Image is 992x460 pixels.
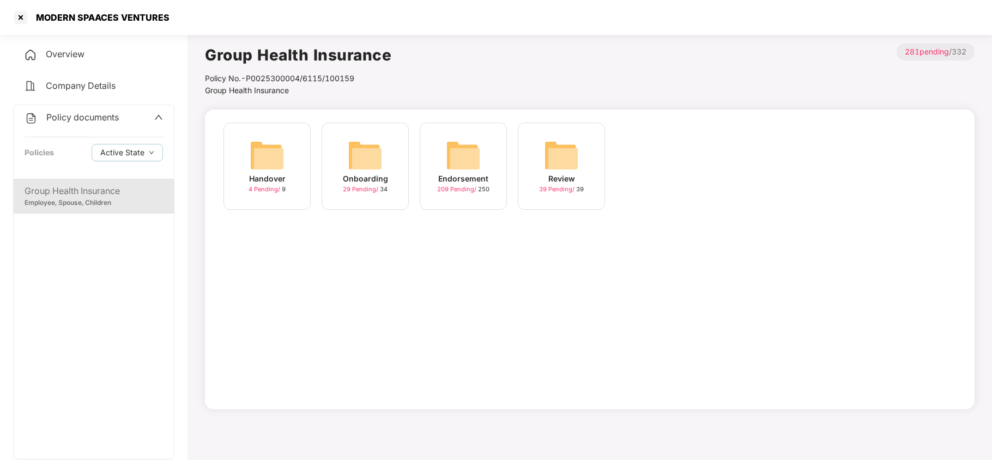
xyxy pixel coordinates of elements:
h1: Group Health Insurance [205,43,391,67]
div: Policy No.- P0025300004/6115/100159 [205,72,391,84]
span: 39 Pending / [539,185,576,193]
img: svg+xml;base64,PHN2ZyB4bWxucz0iaHR0cDovL3d3dy53My5vcmcvMjAwMC9zdmciIHdpZHRoPSIyNCIgaGVpZ2h0PSIyNC... [24,49,37,62]
div: Endorsement [438,173,488,185]
span: Active State [100,147,144,159]
span: Overview [46,49,84,59]
div: Group Health Insurance [25,184,163,198]
span: 4 Pending / [249,185,282,193]
button: Active Statedown [92,144,163,161]
span: Company Details [46,80,116,91]
span: down [149,150,154,156]
img: svg+xml;base64,PHN2ZyB4bWxucz0iaHR0cDovL3d3dy53My5vcmcvMjAwMC9zdmciIHdpZHRoPSIyNCIgaGVpZ2h0PSIyNC... [25,112,38,125]
div: Employee, Spouse, Children [25,198,163,208]
span: 209 Pending / [437,185,478,193]
img: svg+xml;base64,PHN2ZyB4bWxucz0iaHR0cDovL3d3dy53My5vcmcvMjAwMC9zdmciIHdpZHRoPSI2NCIgaGVpZ2h0PSI2NC... [250,138,285,173]
img: svg+xml;base64,PHN2ZyB4bWxucz0iaHR0cDovL3d3dy53My5vcmcvMjAwMC9zdmciIHdpZHRoPSIyNCIgaGVpZ2h0PSIyNC... [24,80,37,93]
img: svg+xml;base64,PHN2ZyB4bWxucz0iaHR0cDovL3d3dy53My5vcmcvMjAwMC9zdmciIHdpZHRoPSI2NCIgaGVpZ2h0PSI2NC... [446,138,481,173]
div: Policies [25,147,54,159]
div: Review [548,173,575,185]
div: Handover [249,173,286,185]
div: 250 [437,185,489,194]
span: 281 pending [905,47,949,56]
div: 34 [343,185,388,194]
span: Policy documents [46,112,119,123]
div: MODERN SPAACES VENTURES [29,12,170,23]
img: svg+xml;base64,PHN2ZyB4bWxucz0iaHR0cDovL3d3dy53My5vcmcvMjAwMC9zdmciIHdpZHRoPSI2NCIgaGVpZ2h0PSI2NC... [348,138,383,173]
p: / 332 [897,43,975,60]
div: 39 [539,185,584,194]
div: Onboarding [343,173,388,185]
span: up [154,113,163,122]
img: svg+xml;base64,PHN2ZyB4bWxucz0iaHR0cDovL3d3dy53My5vcmcvMjAwMC9zdmciIHdpZHRoPSI2NCIgaGVpZ2h0PSI2NC... [544,138,579,173]
div: 9 [249,185,286,194]
span: Group Health Insurance [205,86,289,95]
span: 29 Pending / [343,185,380,193]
